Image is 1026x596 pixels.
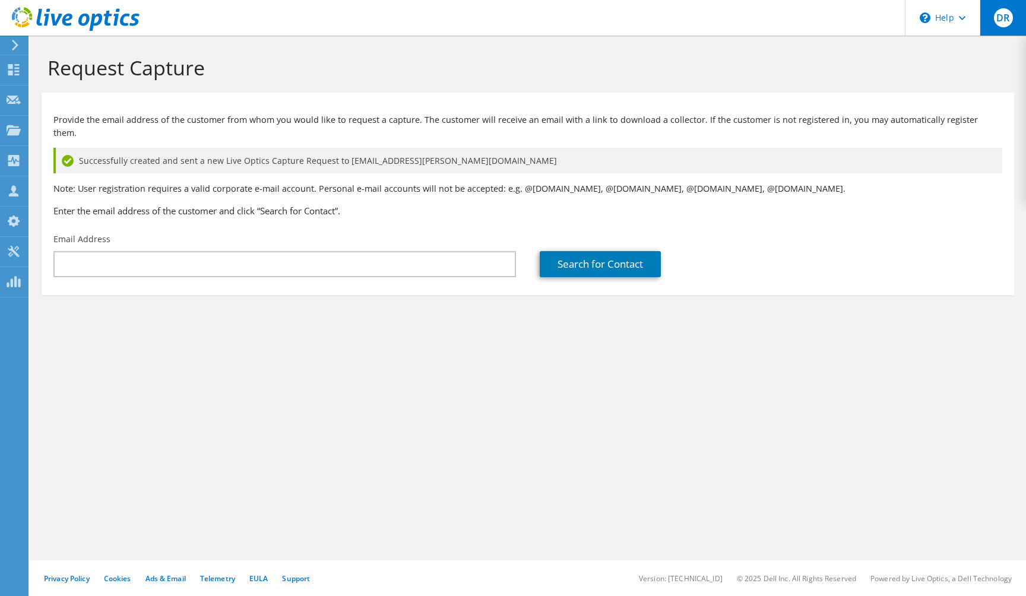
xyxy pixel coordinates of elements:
span: DR [994,8,1013,27]
li: Powered by Live Optics, a Dell Technology [870,573,1012,584]
li: Version: [TECHNICAL_ID] [639,573,723,584]
p: Provide the email address of the customer from whom you would like to request a capture. The cust... [53,113,1002,140]
a: Privacy Policy [44,573,90,584]
h1: Request Capture [47,55,1002,80]
a: Support [282,573,310,584]
span: Successfully created and sent a new Live Optics Capture Request to [EMAIL_ADDRESS][PERSON_NAME][D... [79,154,557,167]
a: Ads & Email [145,573,186,584]
a: Cookies [104,573,131,584]
a: Search for Contact [540,251,661,277]
p: Note: User registration requires a valid corporate e-mail account. Personal e-mail accounts will ... [53,182,1002,195]
label: Email Address [53,233,110,245]
a: Telemetry [200,573,235,584]
h3: Enter the email address of the customer and click “Search for Contact”. [53,204,1002,217]
li: © 2025 Dell Inc. All Rights Reserved [737,573,856,584]
a: EULA [249,573,268,584]
svg: \n [920,12,930,23]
